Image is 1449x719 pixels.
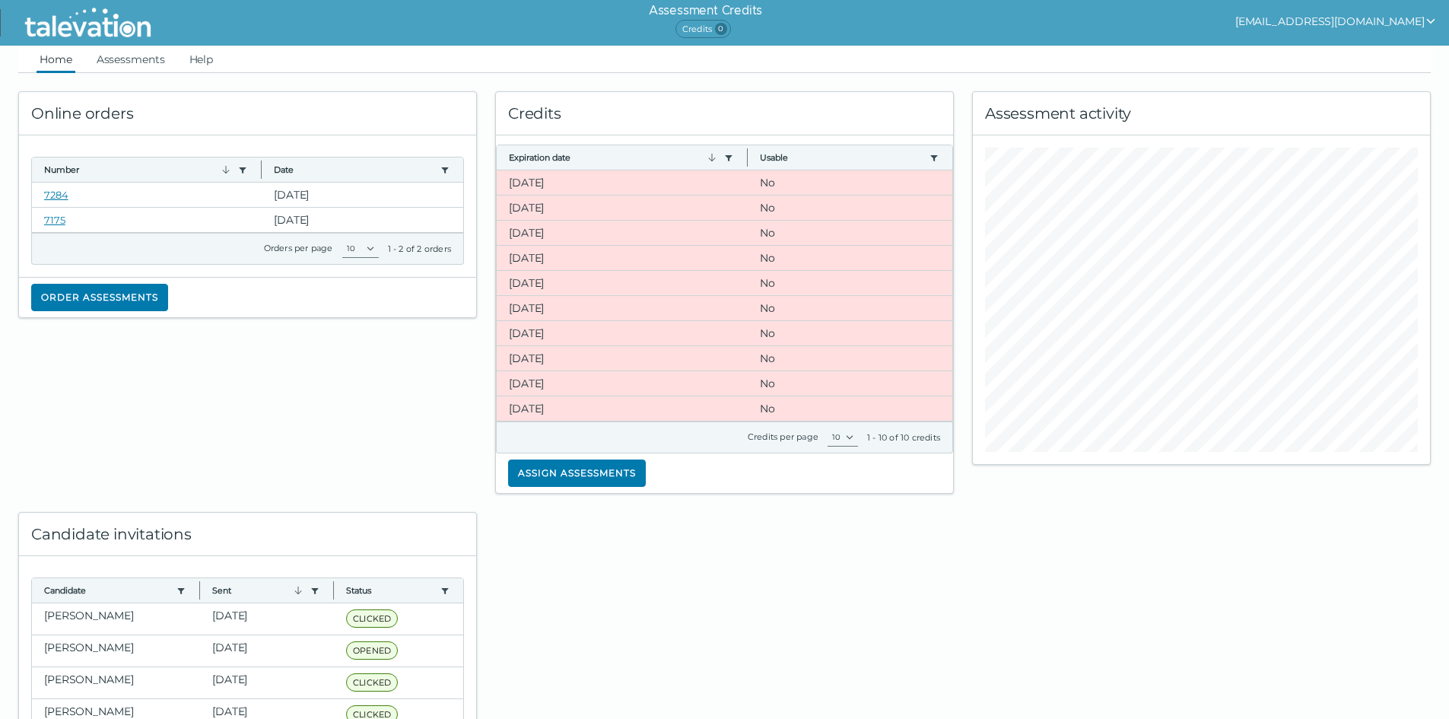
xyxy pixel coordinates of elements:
span: CLICKED [346,673,398,692]
clr-dg-cell: [DATE] [497,371,748,396]
button: show user actions [1235,12,1437,30]
clr-dg-cell: No [748,321,952,345]
clr-dg-cell: No [748,371,952,396]
button: Usable [760,151,923,164]
a: Home [37,46,75,73]
a: Assessments [94,46,168,73]
clr-dg-cell: [DATE] [200,635,334,667]
a: Help [186,46,217,73]
clr-dg-cell: [DATE] [497,170,748,195]
button: Column resize handle [195,574,205,606]
button: Order assessments [31,284,168,311]
button: Candidate [44,584,170,597]
div: Candidate invitations [19,513,476,556]
div: Credits [496,92,953,135]
clr-dg-cell: No [748,196,952,220]
clr-dg-cell: [PERSON_NAME] [32,603,200,635]
button: Date [274,164,434,176]
h6: Assessment Credits [649,2,762,20]
clr-dg-cell: No [748,221,952,245]
clr-dg-cell: No [748,296,952,320]
button: Column resize handle [329,574,338,606]
clr-dg-cell: [PERSON_NAME] [32,635,200,667]
clr-dg-cell: No [748,271,952,295]
button: Column resize handle [742,141,752,173]
button: Number [44,164,232,176]
clr-dg-cell: No [748,396,952,421]
button: Column resize handle [256,153,266,186]
div: 1 - 10 of 10 credits [867,431,940,444]
span: Credits [675,20,731,38]
clr-dg-cell: [DATE] [497,296,748,320]
clr-dg-cell: [DATE] [497,271,748,295]
button: Status [346,584,434,597]
button: Assign assessments [508,460,646,487]
clr-dg-cell: [DATE] [497,246,748,270]
clr-dg-cell: No [748,346,952,371]
span: CLICKED [346,609,398,628]
span: OPENED [346,641,398,660]
img: Talevation_Logo_Transparent_white.png [18,4,157,42]
clr-dg-cell: [DATE] [497,321,748,345]
div: Assessment activity [973,92,1430,135]
div: 1 - 2 of 2 orders [388,243,451,255]
clr-dg-cell: [DATE] [262,208,463,232]
button: Expiration date [509,151,718,164]
clr-dg-cell: [DATE] [497,221,748,245]
clr-dg-cell: [PERSON_NAME] [32,667,200,698]
clr-dg-cell: [DATE] [497,346,748,371]
a: 7175 [44,214,65,226]
a: 7284 [44,189,68,201]
span: 0 [715,23,727,35]
clr-dg-cell: [DATE] [200,603,334,635]
clr-dg-cell: No [748,246,952,270]
label: Credits per page [748,431,818,442]
clr-dg-cell: [DATE] [200,667,334,698]
label: Orders per page [264,243,333,253]
clr-dg-cell: [DATE] [497,396,748,421]
clr-dg-cell: [DATE] [497,196,748,220]
div: Online orders [19,92,476,135]
button: Sent [212,584,304,597]
clr-dg-cell: [DATE] [262,183,463,207]
clr-dg-cell: No [748,170,952,195]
